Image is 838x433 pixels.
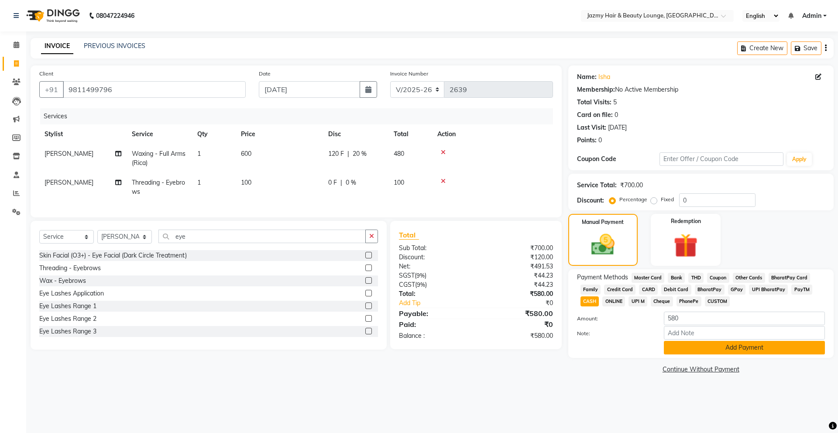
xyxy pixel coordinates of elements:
span: SGST [399,271,415,279]
span: 20 % [353,149,367,158]
span: UPI BharatPay [749,285,788,295]
div: Sub Total: [392,244,476,253]
span: 120 F [328,149,344,158]
span: 0 % [346,178,356,187]
div: Points: [577,136,597,145]
img: _cash.svg [584,231,622,258]
span: Admin [802,11,821,21]
span: Master Card [632,273,665,283]
th: Disc [323,124,388,144]
div: ₹0 [490,299,559,308]
div: Wax - Eyebrows [39,276,86,285]
input: Search by Name/Mobile/Email/Code [63,81,246,98]
div: ₹580.00 [476,308,559,319]
div: Coupon Code [577,155,659,164]
span: Payment Methods [577,273,628,282]
div: ₹491.53 [476,262,559,271]
div: Threading - Eyebrows [39,264,101,273]
span: Cheque [651,296,673,306]
span: 100 [241,179,251,186]
span: Debit Card [661,285,691,295]
div: Eye Lashes Range 2 [39,314,96,323]
div: ( ) [392,271,476,280]
span: CUSTOM [705,296,730,306]
label: Amount: [570,315,657,323]
input: Search or Scan [158,230,366,243]
th: Qty [192,124,236,144]
span: UPI M [628,296,647,306]
div: ₹44.23 [476,271,559,280]
div: Last Visit: [577,123,606,132]
button: Create New [737,41,787,55]
div: Skin Facial (O3+) - Eye Facial (Dark Circle Treatment) [39,251,187,260]
div: ₹580.00 [476,289,559,299]
button: Apply [787,153,812,166]
div: Services [40,108,560,124]
span: Family [580,285,601,295]
th: Stylist [39,124,127,144]
label: Invoice Number [390,70,428,78]
div: ₹700.00 [476,244,559,253]
div: Membership: [577,85,615,94]
span: | [347,149,349,158]
input: Enter Offer / Coupon Code [659,152,783,166]
div: No Active Membership [577,85,825,94]
label: Manual Payment [582,218,624,226]
a: Continue Without Payment [570,365,832,374]
div: ₹120.00 [476,253,559,262]
div: 0 [615,110,618,120]
label: Percentage [619,196,647,203]
a: Isha [598,72,610,82]
span: Total [399,230,419,240]
div: Payable: [392,308,476,319]
span: [PERSON_NAME] [45,179,93,186]
input: Add Note [664,326,825,340]
label: Redemption [671,217,701,225]
div: Net: [392,262,476,271]
span: 1 [197,150,201,158]
div: Name: [577,72,597,82]
span: 1 [197,179,201,186]
span: BharatPay [695,285,725,295]
div: Total: [392,289,476,299]
div: Eye Lashes Range 3 [39,327,96,336]
div: Discount: [392,253,476,262]
span: GPay [728,285,746,295]
a: PREVIOUS INVOICES [84,42,145,50]
div: ₹580.00 [476,331,559,340]
div: Balance : [392,331,476,340]
span: Coupon [707,273,729,283]
div: Paid: [392,319,476,330]
span: 0 F [328,178,337,187]
span: PayTM [791,285,812,295]
div: Eye Lashes Range 1 [39,302,96,311]
span: [PERSON_NAME] [45,150,93,158]
div: Discount: [577,196,604,205]
span: Bank [668,273,685,283]
span: Waxing - Full Arms (Rica) [132,150,185,167]
div: ₹44.23 [476,280,559,289]
span: THD [688,273,704,283]
div: Service Total: [577,181,617,190]
div: Eye Lashes Application [39,289,104,298]
span: PhonePe [677,296,701,306]
span: Threading - Eyebrows [132,179,185,196]
span: Credit Card [604,285,635,295]
span: 480 [394,150,404,158]
img: logo [22,3,82,28]
div: ( ) [392,280,476,289]
div: [DATE] [608,123,627,132]
span: Other Cards [733,273,765,283]
span: CASH [580,296,599,306]
span: 9% [417,281,425,288]
span: CGST [399,281,415,289]
a: Add Tip [392,299,490,308]
div: ₹0 [476,319,559,330]
label: Client [39,70,53,78]
span: 9% [416,272,425,279]
div: Total Visits: [577,98,611,107]
label: Fixed [661,196,674,203]
span: 100 [394,179,404,186]
div: 5 [613,98,617,107]
button: Add Payment [664,341,825,354]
